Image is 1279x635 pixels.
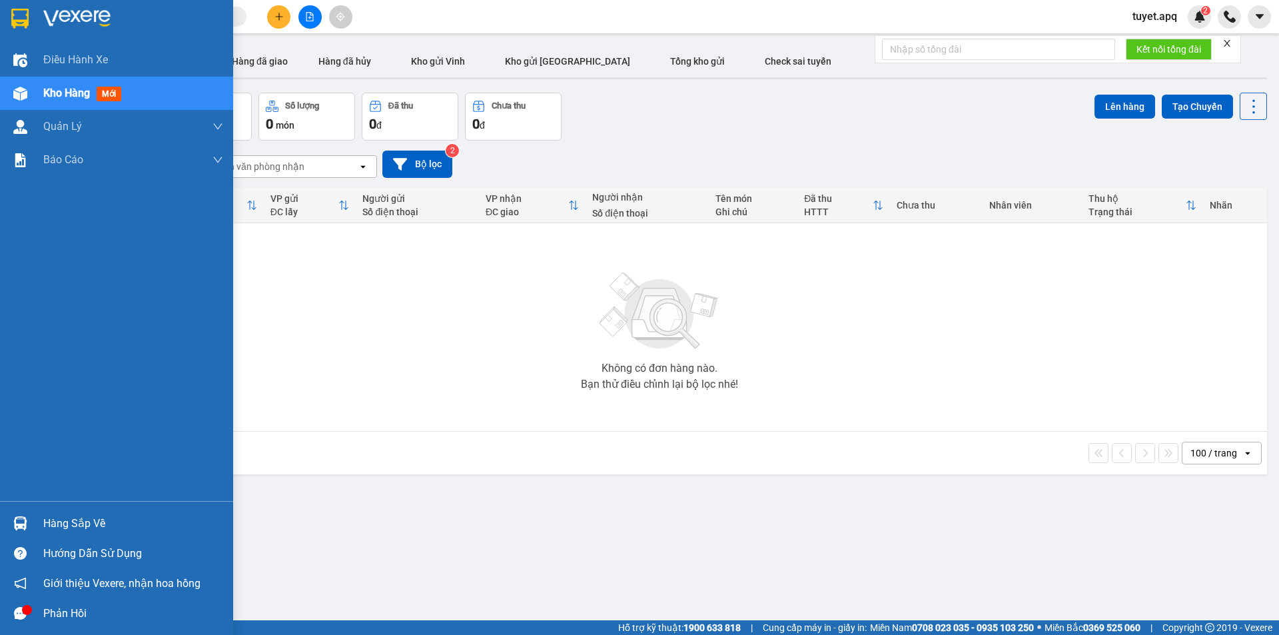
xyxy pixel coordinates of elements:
div: Người nhận [592,192,702,203]
div: Chọn văn phòng nhận [213,160,304,173]
span: caret-down [1254,11,1266,23]
span: Miền Bắc [1045,620,1140,635]
div: Tên món [715,193,791,204]
span: 0 [266,116,273,132]
span: đ [376,120,382,131]
span: Hàng đã hủy [318,56,371,67]
div: Chưa thu [897,200,976,211]
div: Nhân viên [989,200,1075,211]
th: Toggle SortBy [1082,188,1202,223]
div: Hướng dẫn sử dụng [43,544,223,564]
span: Giới thiệu Vexere, nhận hoa hồng [43,575,201,592]
div: Nhãn [1210,200,1260,211]
div: Chưa thu [492,101,526,111]
button: Tạo Chuyến [1162,95,1233,119]
div: ĐC giao [486,207,568,217]
img: phone-icon [1224,11,1236,23]
button: plus [267,5,290,29]
span: plus [274,12,284,21]
div: 100 / trang [1190,446,1237,460]
sup: 2 [1201,6,1210,15]
span: Hỗ trợ kỹ thuật: [618,620,741,635]
sup: 2 [446,144,459,157]
span: Quản Lý [43,118,82,135]
div: VP gửi [270,193,339,204]
div: Đã thu [804,193,873,204]
div: Phản hồi [43,604,223,624]
span: Check sai tuyến [765,56,831,67]
div: Ghi chú [715,207,791,217]
strong: 1900 633 818 [683,622,741,633]
span: Cung cấp máy in - giấy in: [763,620,867,635]
div: HTTT [804,207,873,217]
span: 2 [1203,6,1208,15]
span: 0 [369,116,376,132]
div: Người gửi [362,193,472,204]
strong: 0369 525 060 [1083,622,1140,633]
span: aim [336,12,345,21]
span: Miền Nam [870,620,1034,635]
div: Hàng sắp về [43,514,223,534]
svg: open [358,161,368,172]
span: | [751,620,753,635]
span: copyright [1205,623,1214,632]
span: down [213,155,223,165]
div: Thu hộ [1088,193,1185,204]
button: Bộ lọc [382,151,452,178]
img: warehouse-icon [13,120,27,134]
img: solution-icon [13,153,27,167]
input: Nhập số tổng đài [882,39,1115,60]
span: đ [480,120,485,131]
div: Số lượng [285,101,319,111]
span: notification [14,577,27,590]
span: Báo cáo [43,151,83,168]
div: Bạn thử điều chỉnh lại bộ lọc nhé! [581,379,738,390]
span: 0 [472,116,480,132]
th: Toggle SortBy [797,188,890,223]
button: Chưa thu0đ [465,93,562,141]
button: Hàng đã giao [221,45,298,77]
button: Đã thu0đ [362,93,458,141]
button: aim [329,5,352,29]
button: Số lượng0món [258,93,355,141]
div: VP nhận [486,193,568,204]
div: Số điện thoại [592,208,702,219]
span: món [276,120,294,131]
span: Kho gửi Vinh [411,56,465,67]
div: Đã thu [388,101,413,111]
svg: open [1242,448,1253,458]
div: Số điện thoại [362,207,472,217]
button: Lên hàng [1094,95,1155,119]
button: Kết nối tổng đài [1126,39,1212,60]
img: warehouse-icon [13,53,27,67]
span: close [1222,39,1232,48]
span: Điều hành xe [43,51,108,68]
div: Trạng thái [1088,207,1185,217]
th: Toggle SortBy [479,188,586,223]
span: | [1150,620,1152,635]
img: warehouse-icon [13,87,27,101]
span: Kho gửi [GEOGRAPHIC_DATA] [505,56,630,67]
span: tuyet.apq [1122,8,1188,25]
span: mới [97,87,121,101]
span: ⚪️ [1037,625,1041,630]
span: Tổng kho gửi [670,56,725,67]
img: svg+xml;base64,PHN2ZyBjbGFzcz0ibGlzdC1wbHVnX19zdmciIHhtbG5zPSJodHRwOi8vd3d3LnczLm9yZy8yMDAwL3N2Zy... [593,265,726,358]
img: logo-vxr [11,9,29,29]
div: Không có đơn hàng nào. [602,363,717,374]
span: message [14,607,27,620]
span: Kho hàng [43,87,90,99]
strong: 0708 023 035 - 0935 103 250 [912,622,1034,633]
span: question-circle [14,547,27,560]
button: caret-down [1248,5,1271,29]
div: ĐC lấy [270,207,339,217]
img: warehouse-icon [13,516,27,530]
button: file-add [298,5,322,29]
span: down [213,121,223,132]
th: Toggle SortBy [264,188,356,223]
span: file-add [305,12,314,21]
img: icon-new-feature [1194,11,1206,23]
span: Kết nối tổng đài [1136,42,1201,57]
